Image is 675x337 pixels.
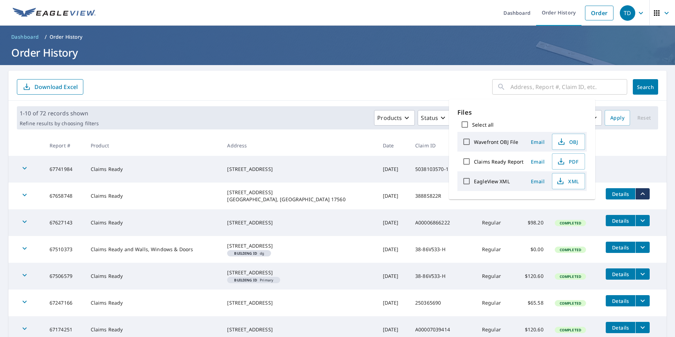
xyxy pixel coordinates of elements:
td: [DATE] [377,290,410,316]
td: $0.00 [513,236,549,263]
button: OBJ [552,134,585,150]
label: Select all [472,121,494,128]
span: dg [230,252,268,255]
button: Email [527,136,549,147]
p: Products [377,114,402,122]
span: Email [529,158,546,165]
label: Wavefront OBJ File [474,139,518,145]
button: filesDropdownBtn-67174251 [635,322,650,333]
td: $65.58 [513,290,549,316]
td: 3888S822R [410,183,476,209]
div: [STREET_ADDRESS] [227,219,371,226]
td: Claims Ready [85,263,222,290]
span: PDF [557,157,579,166]
img: EV Logo [13,8,96,18]
td: [DATE] [377,236,410,263]
button: filesDropdownBtn-67627143 [635,215,650,226]
nav: breadcrumb [8,31,667,43]
em: Building ID [234,278,257,282]
span: Apply [610,114,624,122]
td: 38-86V533-H [410,263,476,290]
span: Details [610,191,631,197]
span: Completed [555,221,585,225]
span: Completed [555,274,585,279]
div: [STREET_ADDRESS] [227,242,371,249]
td: [DATE] [377,209,410,236]
p: Status [421,114,438,122]
td: $120.60 [513,263,549,290]
button: Email [527,176,549,187]
div: [STREET_ADDRESS] [227,299,371,306]
a: Dashboard [8,31,42,43]
button: detailsBtn-67658748 [606,188,635,199]
button: detailsBtn-67174251 [606,322,635,333]
button: Email [527,156,549,167]
button: filesDropdownBtn-67247166 [635,295,650,306]
button: filesDropdownBtn-67506579 [635,268,650,280]
td: Claims Ready [85,290,222,316]
td: Claims Ready [85,209,222,236]
button: XML [552,173,585,189]
td: Claims Ready [85,183,222,209]
span: Completed [555,247,585,252]
td: 67510373 [44,236,85,263]
span: Dashboard [11,33,39,40]
th: Product [85,135,222,156]
div: [STREET_ADDRESS] [GEOGRAPHIC_DATA], [GEOGRAPHIC_DATA] 17560 [227,189,371,203]
td: A00006866222 [410,209,476,236]
td: 67627143 [44,209,85,236]
td: Regular [476,209,513,236]
td: 250365690 [410,290,476,316]
p: Files [457,108,587,117]
span: Email [529,139,546,145]
div: [STREET_ADDRESS] [227,166,371,173]
span: Primary [230,278,277,282]
em: Building ID [234,252,257,255]
td: Regular [476,263,513,290]
span: Completed [555,328,585,332]
td: 5038103570-1 [410,156,476,183]
td: $98.20 [513,209,549,236]
button: Search [633,79,658,95]
td: Claims Ready [85,156,222,183]
td: 67506579 [44,263,85,290]
button: filesDropdownBtn-67510373 [635,242,650,253]
span: OBJ [557,138,579,146]
h1: Order History [8,45,667,60]
th: Date [377,135,410,156]
span: Details [610,271,631,278]
td: 67247166 [44,290,85,316]
span: Details [610,298,631,304]
label: Claims Ready Report [474,158,524,165]
span: Search [638,84,652,90]
th: Claim ID [410,135,476,156]
td: 67741984 [44,156,85,183]
span: Completed [555,301,585,306]
button: filesDropdownBtn-67658748 [635,188,650,199]
button: Download Excel [17,79,83,95]
td: 67658748 [44,183,85,209]
div: [STREET_ADDRESS] [227,269,371,276]
p: Refine results by choosing filters [20,120,99,127]
th: Address [221,135,377,156]
button: PDF [552,153,585,170]
button: detailsBtn-67506579 [606,268,635,280]
p: Download Excel [34,83,78,91]
span: Details [610,244,631,251]
th: Report # [44,135,85,156]
div: [STREET_ADDRESS] [227,326,371,333]
span: Details [610,217,631,224]
div: TD [620,5,635,21]
button: Status [418,110,451,126]
span: Details [610,324,631,331]
span: XML [557,177,579,185]
td: Claims Ready and Walls, Windows & Doors [85,236,222,263]
td: 38-86V533-H [410,236,476,263]
td: [DATE] [377,156,410,183]
button: Products [374,110,415,126]
button: detailsBtn-67627143 [606,215,635,226]
p: Order History [50,33,83,40]
input: Address, Report #, Claim ID, etc. [510,77,627,97]
p: 1-10 of 72 records shown [20,109,99,117]
label: EagleView XML [474,178,510,185]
